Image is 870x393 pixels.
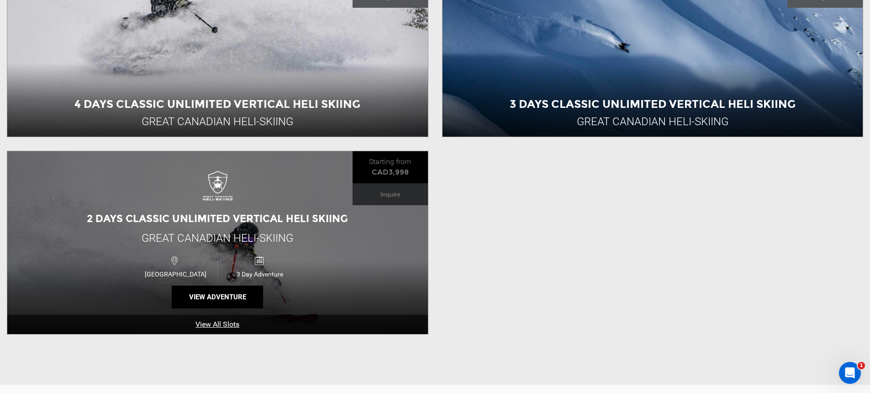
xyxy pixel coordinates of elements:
[199,170,236,207] img: images
[7,315,428,335] a: View All Slots
[839,362,861,384] iframe: Intercom live chat
[87,212,348,225] span: 2 Days Classic Unlimited Vertical Heli Skiing
[858,362,865,369] span: 1
[142,232,293,244] span: Great Canadian Heli-Skiing
[172,286,263,308] button: View Adventure
[218,271,301,278] span: 3 Day Adventure
[133,271,217,278] span: [GEOGRAPHIC_DATA]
